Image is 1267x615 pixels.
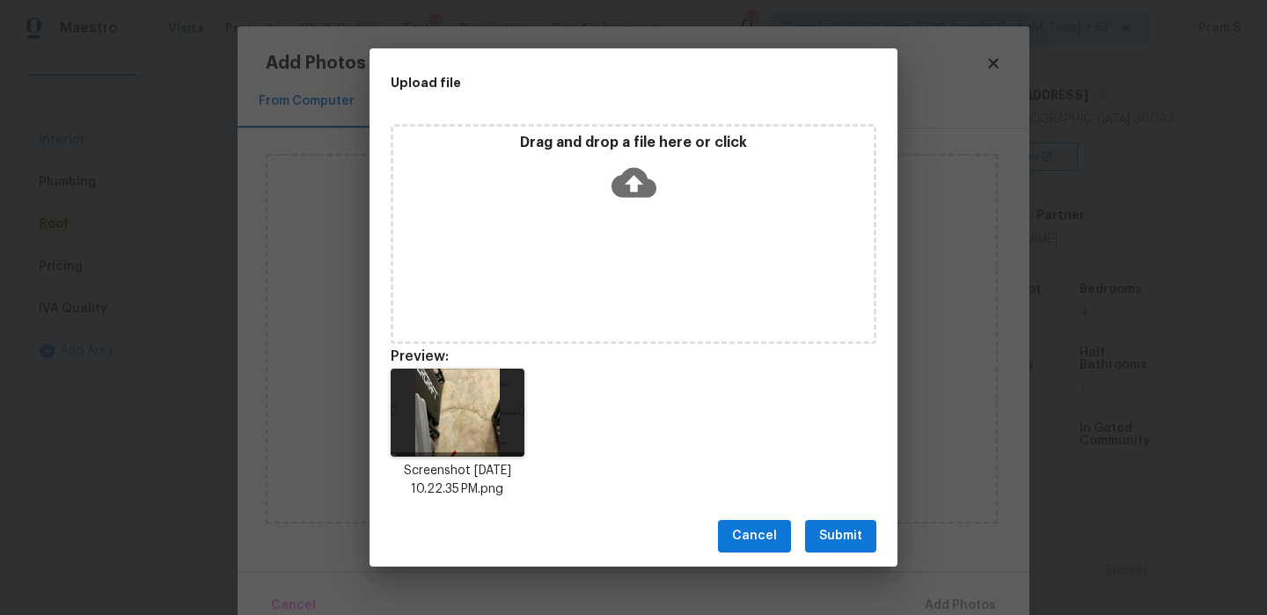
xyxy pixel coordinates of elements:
span: Submit [819,525,862,547]
button: Submit [805,520,876,553]
button: Cancel [718,520,791,553]
p: Screenshot [DATE] 10.22.35 PM.png [391,462,524,499]
p: Drag and drop a file here or click [393,134,874,152]
h2: Upload file [391,73,797,92]
span: Cancel [732,525,777,547]
img: x8uY0Oo8kjimQAAAABJRU5ErkJggg== [391,369,524,457]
